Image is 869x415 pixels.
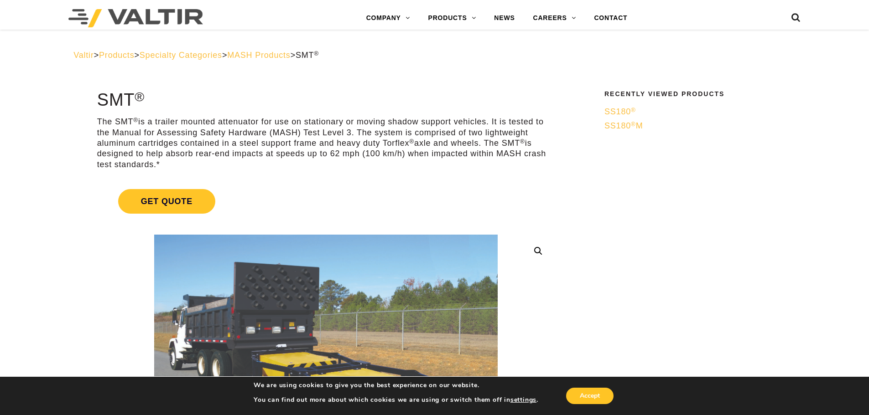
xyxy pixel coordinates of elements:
[254,396,538,404] p: You can find out more about which cookies we are using or switch them off in .
[118,189,215,214] span: Get Quote
[227,51,290,60] a: MASH Products
[133,117,138,123] sup: ®
[99,51,134,60] a: Products
[97,91,555,110] h1: SMT
[97,178,555,225] a: Get Quote
[524,9,585,27] a: CAREERS
[520,138,525,145] sup: ®
[485,9,524,27] a: NEWS
[314,50,319,57] sup: ®
[604,121,790,131] a: SS180®M
[140,51,222,60] a: Specialty Categories
[510,396,536,404] button: settings
[604,107,790,117] a: SS180®
[631,121,636,128] sup: ®
[604,107,636,116] span: SS180
[357,9,419,27] a: COMPANY
[135,89,145,104] sup: ®
[97,117,555,170] p: The SMT is a trailer mounted attenuator for use on stationary or moving shadow support vehicles. ...
[73,50,796,61] div: > > > >
[419,9,485,27] a: PRODUCTS
[585,9,636,27] a: CONTACT
[409,138,414,145] sup: ®
[604,91,790,97] h2: Recently Viewed Products
[604,121,643,130] span: SS180 M
[296,51,319,60] span: SMT
[73,51,94,60] a: Valtir
[566,388,614,404] button: Accept
[254,381,538,389] p: We are using cookies to give you the best experience on our website.
[631,107,636,113] sup: ®
[68,9,203,27] img: Valtir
